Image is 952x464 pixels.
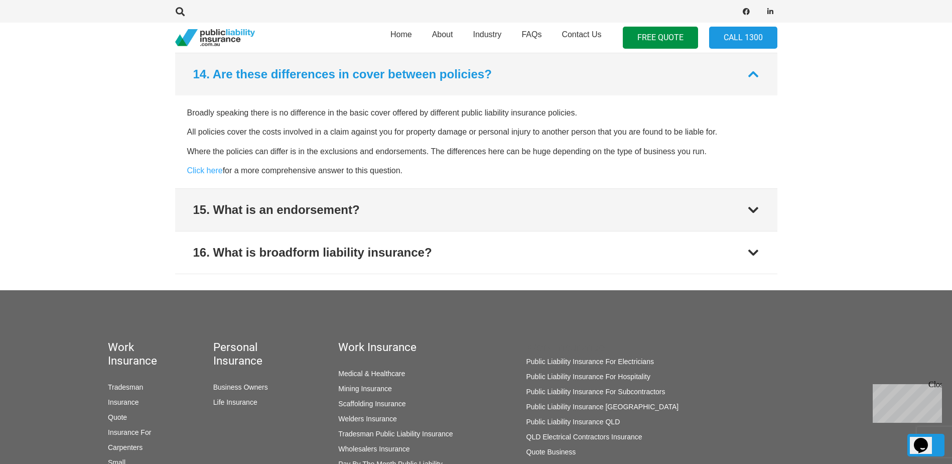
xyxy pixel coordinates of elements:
a: Insurance For Carpenters [108,428,151,451]
button: 15. What is an endorsement? [175,189,777,231]
a: Mining Insurance [338,385,392,393]
p: Broadly speaking there is no difference in the basic cover offered by different public liability ... [187,107,765,119]
a: Industry [463,20,511,56]
div: 15. What is an endorsement? [193,201,360,219]
div: 16. What is broadform liability insurance? [193,244,432,262]
span: Contact Us [562,30,601,39]
h5: Personal Insurance [213,340,281,368]
div: 14. Are these differences in cover between policies? [193,65,492,83]
a: Call 1300 [709,27,777,49]
h5: Work Insurance [338,340,468,354]
button: 14. Are these differences in cover between policies? [175,53,777,95]
a: Public Liability Insurance [GEOGRAPHIC_DATA] [526,403,679,411]
a: pli_logotransparent [175,29,255,47]
a: QLD Electrical Contractors Insurance [526,433,642,441]
span: Home [390,30,412,39]
a: Tradesman Insurance Quote [108,383,143,421]
a: Facebook [739,5,753,19]
iframe: chat widget [869,380,942,423]
a: Click here [187,166,223,175]
a: Public Liability Insurance For Hospitality [526,373,650,381]
a: LinkedIn [763,5,777,19]
p: All policies cover the costs involved in a claim against you for property damage or personal inju... [187,127,765,138]
p: Where the policies can differ is in the exclusions and endorsements. The differences here can be ... [187,146,765,157]
a: Public Liability Insurance For Electricians [526,358,654,366]
a: Contact Us [552,20,611,56]
span: FAQs [521,30,541,39]
a: Home [380,20,422,56]
span: About [432,30,453,39]
div: Chat live with an agent now!Close [4,4,69,73]
a: Medical & Healthcare [338,370,405,378]
a: Scaffolding Insurance [338,400,405,408]
a: FAQs [511,20,552,56]
a: Business Owners Life Insurance [213,383,268,406]
a: Welders Insurance [338,415,396,423]
h5: Work Insurance [108,340,156,368]
h5: Work Insurance [526,340,719,354]
a: Public Liability Insurance For Subcontractors [526,388,665,396]
a: About [422,20,463,56]
span: Industry [473,30,501,39]
a: Public Liability Insurance QLD [526,418,620,426]
a: Wholesalers Insurance [338,445,410,453]
p: for a more comprehensive answer to this question. [187,165,765,176]
a: Tradesman Public Liability Insurance [338,430,453,438]
iframe: chat widget [910,424,942,454]
a: Search [171,7,191,16]
a: Back to top [907,434,944,456]
button: 16. What is broadform liability insurance? [175,231,777,274]
a: FREE QUOTE [623,27,698,49]
a: Quote Business [526,448,576,456]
